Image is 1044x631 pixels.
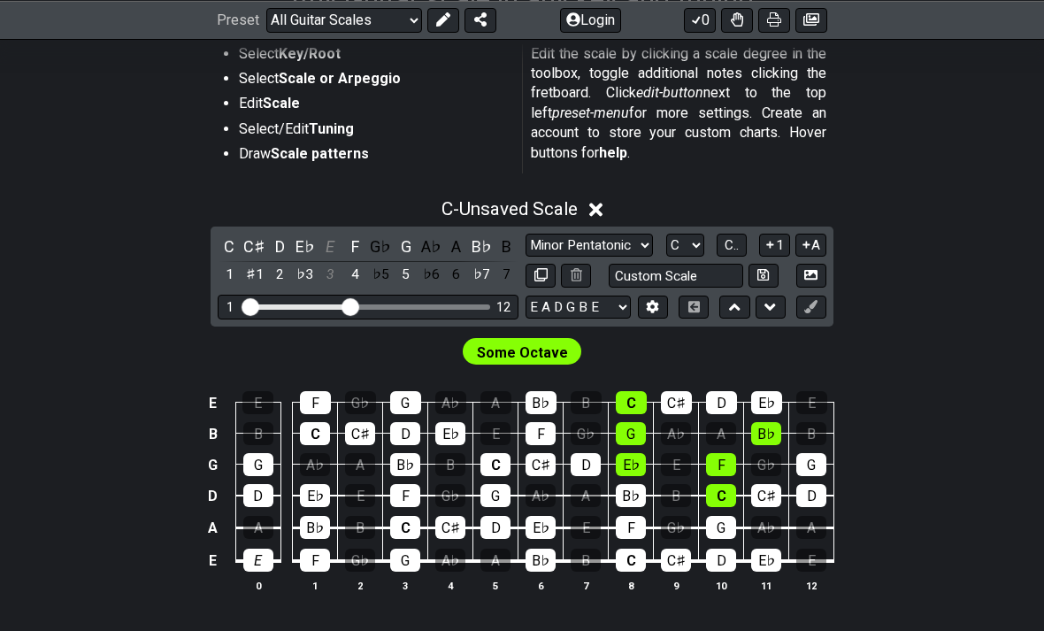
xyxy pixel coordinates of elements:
div: G [390,391,421,414]
strong: Scale patterns [271,145,369,162]
div: A♭ [435,549,465,572]
div: F [300,391,331,414]
div: C♯ [435,516,465,539]
button: 1 [759,234,789,258]
button: Copy [526,264,556,288]
div: A [243,516,273,539]
div: E [242,391,273,414]
div: E♭ [526,516,556,539]
div: C [616,391,647,414]
div: C♯ [345,422,375,445]
strong: Scale or Arpeggio [279,70,401,87]
div: F [390,484,420,507]
div: toggle scale degree [319,263,342,287]
div: A [571,484,601,507]
div: toggle scale degree [445,263,468,287]
div: toggle scale degree [218,263,241,287]
div: E♭ [616,453,646,476]
div: E♭ [751,549,781,572]
div: D [706,549,736,572]
div: E [243,549,273,572]
th: 3 [383,576,428,595]
div: B♭ [526,549,556,572]
div: E [661,453,691,476]
th: 7 [564,576,609,595]
button: Toggle horizontal chord view [679,296,709,319]
button: Store user defined scale [748,264,779,288]
div: G♭ [345,549,375,572]
div: F [526,422,556,445]
span: C.. [725,237,739,253]
td: D [203,481,224,512]
div: 1 [226,300,234,315]
div: toggle scale degree [268,263,291,287]
em: preset-menu [552,104,629,121]
div: G♭ [661,516,691,539]
th: 11 [744,576,789,595]
div: B [571,549,601,572]
div: toggle scale degree [495,263,518,287]
th: 4 [428,576,473,595]
div: C [300,422,330,445]
div: B♭ [526,391,557,414]
div: B [243,422,273,445]
div: C♯ [661,549,691,572]
button: Delete [561,264,591,288]
div: B [796,422,826,445]
div: C♯ [751,484,781,507]
div: D [796,484,826,507]
div: D [480,516,510,539]
div: B [661,484,691,507]
div: A♭ [661,422,691,445]
div: 12 [496,300,510,315]
div: E [345,484,375,507]
td: E [203,388,224,419]
button: Create Image [796,264,826,288]
div: E♭ [435,422,465,445]
button: Create image [795,7,827,32]
div: toggle scale degree [395,263,418,287]
div: A♭ [526,484,556,507]
strong: help [599,144,627,161]
div: E [571,516,601,539]
div: A♭ [435,391,466,414]
div: G [243,453,273,476]
div: G [480,484,510,507]
div: A [706,422,736,445]
div: G [616,422,646,445]
div: toggle scale degree [470,263,493,287]
select: Tonic/Root [666,234,704,258]
th: 8 [609,576,654,595]
th: 12 [789,576,834,595]
button: Toggle Dexterity for all fretkits [721,7,753,32]
div: E [480,422,510,445]
div: A [345,453,375,476]
div: Visible fret range [218,295,518,319]
div: toggle scale degree [369,263,392,287]
strong: Scale [263,95,300,112]
div: E♭ [751,391,782,414]
li: Draw [239,144,510,169]
div: E [796,391,827,414]
div: toggle pitch class [294,235,317,258]
td: A [203,512,224,544]
div: E [796,549,826,572]
div: G♭ [345,391,376,414]
li: Select [239,44,510,69]
span: First enable full edit mode to edit [477,340,568,366]
div: F [616,516,646,539]
div: B♭ [616,484,646,507]
div: E♭ [300,484,330,507]
div: B [435,453,465,476]
div: F [706,453,736,476]
div: A [480,391,511,414]
div: B♭ [751,422,781,445]
button: Login [560,7,621,32]
div: toggle pitch class [344,235,367,258]
th: 2 [338,576,383,595]
div: A♭ [300,453,330,476]
th: 1 [293,576,338,595]
td: E [203,544,224,578]
select: Scale [526,234,653,258]
div: A [480,549,510,572]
